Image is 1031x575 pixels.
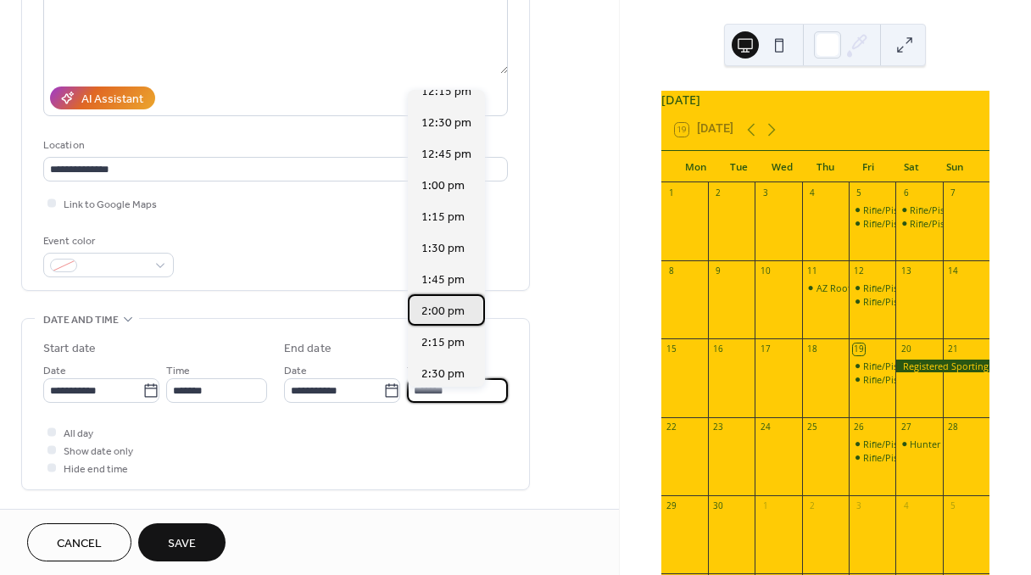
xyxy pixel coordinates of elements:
span: 2:00 pm [421,302,465,320]
span: 1:15 pm [421,208,465,226]
div: 13 [900,265,912,277]
div: Rifle/Pistol RSO: Ray P [849,295,895,308]
div: Sat [889,151,933,183]
div: 30 [712,500,724,511]
div: End date [284,340,332,358]
div: 2 [806,500,818,511]
span: Cancel [57,535,102,553]
span: Time [166,362,190,380]
div: 2 [712,187,724,199]
div: Fri [847,151,890,183]
span: 1:45 pm [421,271,465,288]
div: Hunter Education Field Day: Instructor Rick Magnan [895,438,942,450]
span: Show date only [64,443,133,461]
div: 4 [806,187,818,199]
div: 5 [853,187,865,199]
span: 12:30 pm [421,114,471,131]
span: Time [407,362,431,380]
div: 26 [853,421,865,433]
span: 2:15 pm [421,333,465,351]
div: 8 [666,265,677,277]
div: 25 [806,421,818,433]
span: Date [284,362,307,380]
span: 12:15 pm [421,82,471,100]
div: Mon [675,151,718,183]
div: Rifle/Pistol RSO: Ed D [863,438,956,450]
div: Rifle/Pistol RSO: Ray P [849,451,895,464]
span: Save [168,535,196,553]
div: Rifle/Pistol RSO: Ed D [849,282,895,294]
div: Tue [717,151,761,183]
div: 18 [806,343,818,355]
span: Hide end time [64,461,128,478]
div: 15 [666,343,677,355]
div: 16 [712,343,724,355]
div: 28 [947,421,959,433]
div: 12 [853,265,865,277]
div: AZ Roofers Sporting Clays Private Event [816,282,987,294]
div: 1 [760,500,772,511]
div: 3 [760,187,772,199]
div: 24 [760,421,772,433]
div: 5 [947,500,959,511]
div: AI Assistant [81,91,143,109]
div: 11 [806,265,818,277]
div: [DATE] [661,91,989,109]
div: 27 [900,421,912,433]
span: 12:45 pm [421,145,471,163]
div: Rifle/Pistol RSO: Tom B [895,204,942,216]
div: Rifle/Pistol RSO: [PERSON_NAME] [863,217,1008,230]
div: 14 [947,265,959,277]
div: 29 [666,500,677,511]
div: Rifle/Pistol RSO: Ed D [849,438,895,450]
div: 17 [760,343,772,355]
span: 2:30 pm [421,365,465,382]
div: 6 [900,187,912,199]
div: 3 [853,500,865,511]
span: 1:00 pm [421,176,465,194]
span: All day [64,425,93,443]
div: Rifle/Pistol RSO:Tom M: Eric Villegras Group [895,217,942,230]
div: Rifle/Pistol RSO: [PERSON_NAME] [863,373,1008,386]
div: Rifle/Pistol RSO: Ed D [849,360,895,372]
div: Rifle/Pistol RSO: Ron T [849,217,895,230]
div: Rifle/Pistol RSO: [PERSON_NAME] [863,295,1008,308]
span: Link to Google Maps [64,196,157,214]
div: Rifle/Pistol RSO: [PERSON_NAME] [863,451,1008,464]
div: 19 [853,343,865,355]
div: 20 [900,343,912,355]
div: Sun [933,151,976,183]
div: Wed [761,151,804,183]
button: AI Assistant [50,87,155,109]
div: Registered Sporting Clays Shoot [895,360,989,372]
span: 1:30 pm [421,239,465,257]
button: Save [138,523,226,561]
div: Rifle/Pistol RSO: Ed D [863,360,956,372]
div: 7 [947,187,959,199]
div: Thu [804,151,847,183]
div: 1 [666,187,677,199]
div: 23 [712,421,724,433]
div: 22 [666,421,677,433]
button: Cancel [27,523,131,561]
div: Location [43,137,504,154]
div: Rifle/Pistol RSO: Ray P [849,373,895,386]
div: AZ Roofers Sporting Clays Private Event [802,282,849,294]
span: Date and time [43,311,119,329]
div: 9 [712,265,724,277]
div: 4 [900,500,912,511]
div: Rifle/Pistol RSO: Ed D [849,204,895,216]
div: Rifle/Pistol RSO: Ed D [863,282,956,294]
div: Rifle/Pistol RSO: Ed D [863,204,956,216]
span: Date [43,362,66,380]
div: 10 [760,265,772,277]
div: Event color [43,232,170,250]
div: 21 [947,343,959,355]
div: Start date [43,340,96,358]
